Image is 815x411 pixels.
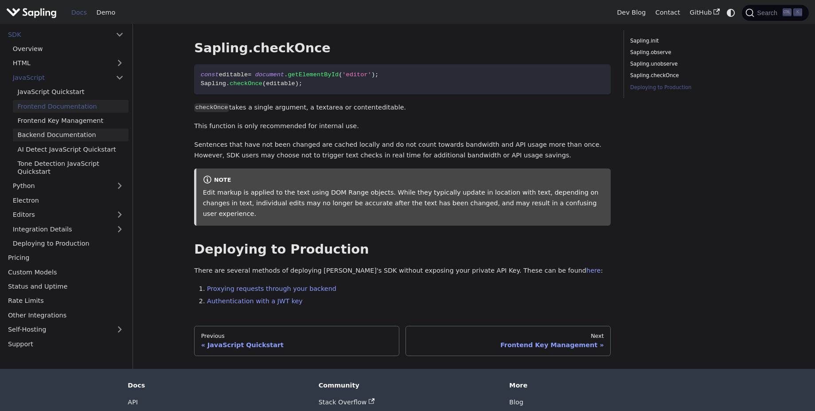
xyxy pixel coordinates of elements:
code: checkOnce [194,103,229,112]
a: Backend Documentation [13,129,129,141]
a: Tone Detection JavaScript Quickstart [13,157,129,178]
span: Search [754,9,783,16]
a: Self-Hosting [3,323,129,336]
div: Previous [201,333,393,340]
a: Overview [8,42,129,55]
a: here [586,267,601,274]
span: Sapling [201,80,226,87]
a: Proxying requests through your backend [207,285,336,292]
a: Python [8,180,129,192]
span: ) [371,71,375,78]
a: Deploying to Production [8,237,129,250]
a: Docs [66,6,92,20]
a: Dev Blog [612,6,650,20]
a: Contact [651,6,685,20]
span: ; [299,80,302,87]
button: Search (Ctrl+K) [742,5,808,21]
a: Stack Overflow [319,399,374,406]
a: Demo [92,6,120,20]
a: Custom Models [3,266,129,278]
span: ) [295,80,299,87]
a: Blog [509,399,523,406]
a: AI Detect JavaScript Quickstart [13,143,129,156]
kbd: K [793,8,802,16]
span: const [201,71,219,78]
a: Sapling.ai [6,6,60,19]
span: getElementById [288,71,339,78]
nav: Docs pages [194,326,611,356]
span: checkOnce [230,80,262,87]
span: 'editor' [342,71,371,78]
a: API [128,399,138,406]
button: Expand sidebar category 'Editors' [111,208,129,221]
p: This function is only recommended for internal use. [194,121,611,132]
span: editable [219,71,248,78]
a: PreviousJavaScript Quickstart [194,326,399,356]
span: document [255,71,285,78]
p: Edit markup is applied to the text using DOM Range objects. While they typically update in locati... [203,188,604,219]
p: Sentences that have not been changed are cached locally and do not count towards bandwidth and AP... [194,140,611,161]
button: Collapse sidebar category 'SDK' [111,28,129,41]
span: ; [375,71,378,78]
span: . [284,71,288,78]
a: Authentication with a JWT key [207,297,303,305]
h2: Deploying to Production [194,242,611,258]
a: Rate Limits [3,294,129,307]
div: Frontend Key Management [413,341,604,349]
a: Editors [8,208,111,221]
div: Community [319,381,497,389]
a: Frontend Documentation [13,100,129,113]
span: = [248,71,251,78]
div: Next [413,333,604,340]
a: Sapling.unobserve [630,60,750,68]
a: NextFrontend Key Management [406,326,611,356]
div: More [509,381,687,389]
a: SDK [3,28,111,41]
button: Switch between dark and light mode (currently system mode) [725,6,737,19]
a: Status and Uptime [3,280,129,293]
a: Sapling.init [630,37,750,45]
img: Sapling.ai [6,6,57,19]
p: There are several methods of deploying [PERSON_NAME]'s SDK without exposing your private API Key.... [194,266,611,276]
div: JavaScript Quickstart [201,341,393,349]
a: Deploying to Production [630,83,750,92]
a: Sapling.observe [630,48,750,57]
span: ( [262,80,266,87]
div: Docs [128,381,306,389]
a: Electron [8,194,129,207]
a: Other Integrations [3,309,129,321]
a: Pricing [3,251,129,264]
a: Sapling.checkOnce [630,71,750,80]
a: JavaScript [8,71,129,84]
a: GitHub [685,6,724,20]
a: Integration Details [8,223,129,235]
h2: Sapling.checkOnce [194,40,611,56]
a: Frontend Key Management [13,114,129,127]
a: Support [3,337,129,350]
a: JavaScript Quickstart [13,85,129,98]
p: takes a single argument, a textarea or contenteditable. [194,102,611,113]
span: . [226,80,230,87]
span: editable [266,80,295,87]
span: ( [339,71,342,78]
div: note [203,175,604,186]
a: HTML [8,57,129,70]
